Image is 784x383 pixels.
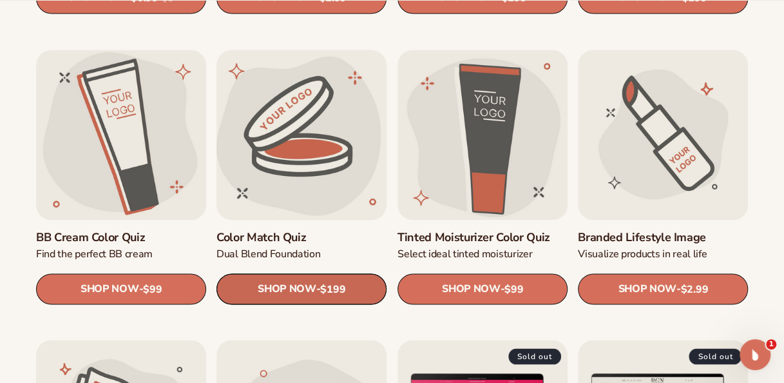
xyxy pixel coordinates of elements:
[36,273,206,304] a: SHOP NOW- $99
[578,230,748,244] a: Branded Lifestyle Image
[397,230,568,244] a: Tinted Moisturizer Color Quiz
[216,273,387,304] a: SHOP NOW- $199
[36,230,206,244] a: BB Cream Color Quiz
[216,230,387,244] a: Color Match Quiz
[766,339,776,349] span: 1
[740,339,770,370] iframe: Intercom live chat
[578,273,748,304] a: SHOP NOW- $2.99
[397,273,568,304] a: SHOP NOW- $99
